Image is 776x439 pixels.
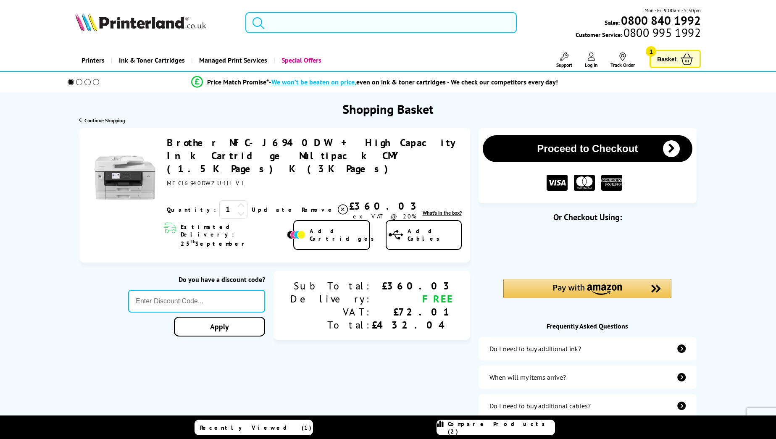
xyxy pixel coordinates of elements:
[353,213,416,220] span: ex VAT @ 20%
[79,117,125,124] a: Continue Shopping
[274,50,328,71] a: Special Offers
[252,206,295,213] a: Update
[271,78,356,86] span: We won’t be beaten on price,
[483,135,693,162] button: Proceed to Checkout
[489,402,591,410] div: Do I need to buy additional cables?
[423,210,462,216] span: What's in the box?
[342,101,434,117] h1: Shopping Basket
[84,117,125,124] span: Continue Shopping
[290,292,372,305] div: Delivery:
[128,290,265,313] input: Enter Discount Code...
[503,236,671,255] iframe: PayPal
[479,337,697,360] a: additional-ink
[167,179,245,187] span: MFCJ6940DWZU1HVL
[372,292,453,305] div: FREE
[94,146,157,209] img: Brother MFC-J6940DW + High Capacity Ink Cartridge Multipack CMY (1.5K Pages) K (3K Pages)
[479,365,697,389] a: items-arrive
[437,420,555,435] a: Compare Products (2)
[408,227,460,242] span: Add Cables
[547,175,568,191] img: VISA
[75,13,235,33] a: Printerland Logo
[207,78,269,86] span: Price Match Promise*
[503,279,671,308] div: Amazon Pay - Use your Amazon account
[290,305,372,318] div: VAT:
[650,50,701,68] a: Basket 1
[610,53,635,68] a: Track Order
[644,6,701,14] span: Mon - Fri 9:00am - 5:30pm
[128,275,265,284] div: Do you have a discount code?
[620,16,701,24] a: 0800 840 1992
[174,317,265,336] a: Apply
[479,394,697,418] a: additional-cables
[479,322,697,330] div: Frequently Asked Questions
[621,13,701,28] b: 0800 840 1992
[119,50,185,71] span: Ink & Toner Cartridges
[556,53,572,68] a: Support
[75,13,206,31] img: Printerland Logo
[290,279,372,292] div: Sub Total:
[448,420,555,435] span: Compare Products (2)
[489,344,581,353] div: Do I need to buy additional ink?
[111,50,191,71] a: Ink & Toner Cartridges
[372,318,453,331] div: £432.04
[574,175,595,191] img: MASTER CARD
[657,53,676,65] span: Basket
[423,210,462,216] a: lnk_inthebox
[646,46,656,57] span: 1
[489,373,566,381] div: When will my items arrive?
[290,318,372,331] div: Total:
[479,212,697,223] div: Or Checkout Using:
[372,279,453,292] div: £360.03
[622,29,701,37] span: 0800 995 1992
[372,305,453,318] div: £72.01
[181,223,285,247] span: Estimated Delivery: 25 September
[585,62,598,68] span: Log In
[200,424,312,431] span: Recently Viewed (1)
[167,136,461,175] a: Brother MFC-J6940DW + High Capacity Ink Cartridge Multipack CMY (1.5K Pages) K (3K Pages)
[287,231,305,239] img: Add Cartridges
[349,200,421,213] div: £360.03
[195,420,313,435] a: Recently Viewed (1)
[310,227,379,242] span: Add Cartridges
[75,50,111,71] a: Printers
[605,18,620,26] span: Sales:
[585,53,598,68] a: Log In
[576,29,701,39] span: Customer Service:
[556,62,572,68] span: Support
[56,75,694,89] li: modal_Promise
[191,238,195,244] sup: th
[601,175,622,191] img: American Express
[302,206,335,213] span: Remove
[269,78,558,86] div: - even on ink & toner cartridges - We check our competitors every day!
[191,50,274,71] a: Managed Print Services
[302,203,349,216] a: Delete item from your basket
[167,206,216,213] span: Quantity:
